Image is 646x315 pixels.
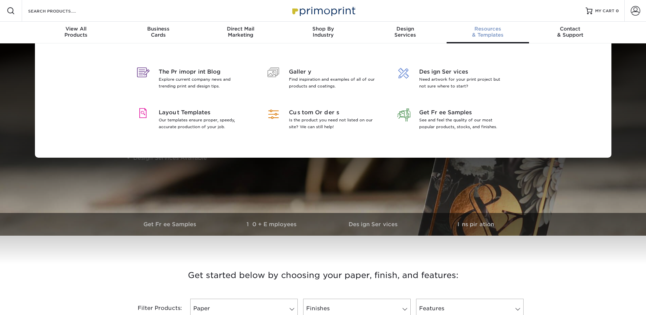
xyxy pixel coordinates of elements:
span: Gallery [289,68,377,76]
span: 0 [616,8,619,13]
p: Explore current company news and trending print and design tips. [159,76,247,90]
span: Design Services [419,68,507,76]
div: Products [35,26,117,38]
a: Layout Templates Our templates ensure proper, speedy, accurate production of your job. [133,100,253,141]
a: DesignServices [364,22,447,43]
div: & Support [529,26,611,38]
a: View AllProducts [35,22,117,43]
span: Get Free Samples [419,109,507,117]
div: & Templates [447,26,529,38]
a: Shop ByIndustry [282,22,364,43]
div: Cards [117,26,199,38]
p: Need artwork for your print project but not sure where to start? [419,76,507,90]
span: Business [117,26,199,32]
img: Primoprint [289,3,357,18]
a: Resources& Templates [447,22,529,43]
span: Layout Templates [159,109,247,117]
a: Get Free Samples See and feel the quality of our most popular products, stocks, and finishes. [393,100,513,141]
span: Shop By [282,26,364,32]
a: Gallery Find inspiration and examples of all of our products and coatings. [263,60,383,100]
h3: Get started below by choosing your paper, finish, and features: [125,260,522,291]
div: Marketing [199,26,282,38]
a: The Primoprint Blog Explore current company news and trending print and design tips. [133,60,253,100]
a: Custom Orders Is the product you need not listed on our site? We can still help! [263,100,383,141]
span: Resources [447,26,529,32]
span: View All [35,26,117,32]
span: MY CART [595,8,614,14]
p: Our templates ensure proper, speedy, accurate production of your job. [159,117,247,130]
span: The Primoprint Blog [159,68,247,76]
p: Find inspiration and examples of all of our products and coatings. [289,76,377,90]
div: Services [364,26,447,38]
span: Custom Orders [289,109,377,117]
p: See and feel the quality of our most popular products, stocks, and finishes. [419,117,507,130]
a: Direct MailMarketing [199,22,282,43]
a: Contact& Support [529,22,611,43]
p: Is the product you need not listed on our site? We can still help! [289,117,377,130]
span: Direct Mail [199,26,282,32]
a: Design Services Need artwork for your print project but not sure where to start? [393,60,513,100]
div: Industry [282,26,364,38]
span: Contact [529,26,611,32]
span: Design [364,26,447,32]
input: SEARCH PRODUCTS..... [27,7,94,15]
a: BusinessCards [117,22,199,43]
